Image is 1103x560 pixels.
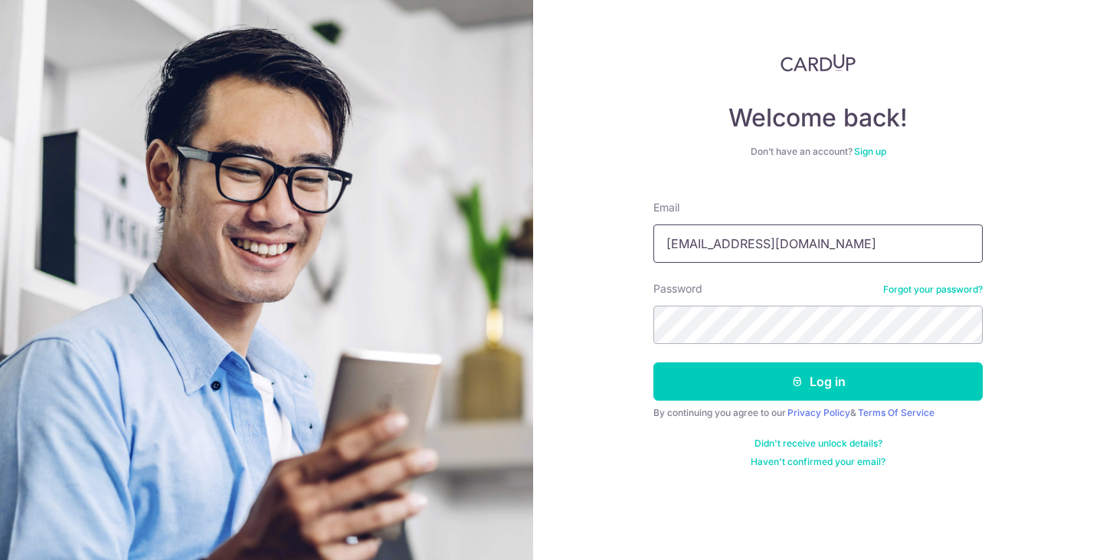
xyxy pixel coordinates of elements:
[781,54,856,72] img: CardUp Logo
[653,362,983,401] button: Log in
[787,407,850,418] a: Privacy Policy
[653,146,983,158] div: Don’t have an account?
[854,146,886,157] a: Sign up
[653,224,983,263] input: Enter your Email
[653,200,679,215] label: Email
[653,281,702,296] label: Password
[858,407,934,418] a: Terms Of Service
[754,437,882,450] a: Didn't receive unlock details?
[751,456,885,468] a: Haven't confirmed your email?
[653,407,983,419] div: By continuing you agree to our &
[653,103,983,133] h4: Welcome back!
[883,283,983,296] a: Forgot your password?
